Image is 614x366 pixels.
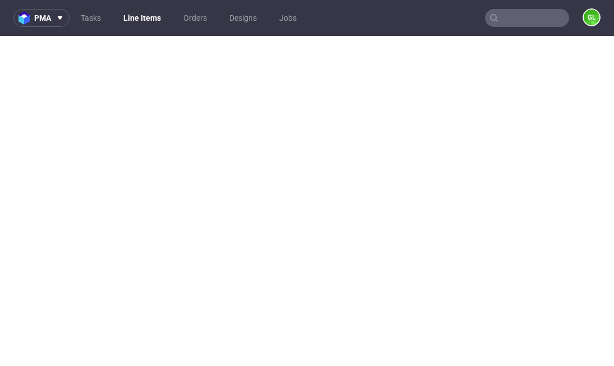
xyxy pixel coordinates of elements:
[177,9,214,27] a: Orders
[13,9,70,27] button: pma
[34,14,51,22] span: pma
[74,9,108,27] a: Tasks
[584,10,599,25] figcaption: GL
[19,12,34,25] img: logo
[273,9,303,27] a: Jobs
[117,9,168,27] a: Line Items
[223,9,264,27] a: Designs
